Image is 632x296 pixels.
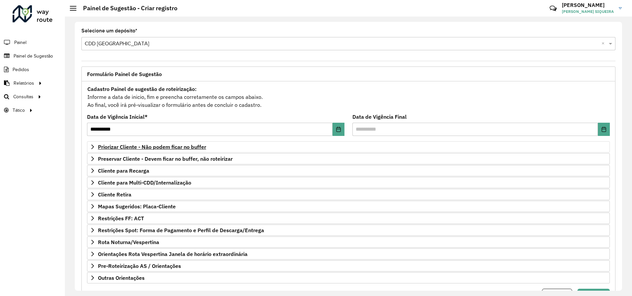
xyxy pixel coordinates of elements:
[98,156,233,161] span: Preservar Cliente - Devem ficar no buffer, não roteirizar
[87,236,610,248] a: Rota Noturna/Vespertina
[562,2,614,8] h3: [PERSON_NAME]
[602,40,607,48] span: Clear all
[98,263,181,269] span: Pre-Roteirização AS / Orientações
[98,228,264,233] span: Restrições Spot: Forma de Pagamento e Perfil de Descarga/Entrega
[87,113,148,121] label: Data de Vigência Inicial
[87,189,610,200] a: Cliente Retira
[87,272,610,283] a: Outras Orientações
[87,248,610,260] a: Orientações Rota Vespertina Janela de horário extraordinária
[546,1,560,16] a: Contato Rápido
[98,180,191,185] span: Cliente para Multi-CDD/Internalização
[13,107,25,114] span: Tático
[562,9,614,15] span: [PERSON_NAME] SIQUEIRA
[81,27,137,35] label: Selecione um depósito
[98,216,144,221] span: Restrições FF: ACT
[98,204,176,209] span: Mapas Sugeridos: Placa-Cliente
[333,123,344,136] button: Choose Date
[87,225,610,236] a: Restrições Spot: Forma de Pagamento e Perfil de Descarga/Entrega
[87,141,610,152] a: Priorizar Cliente - Não podem ficar no buffer
[76,5,177,12] h2: Painel de Sugestão - Criar registro
[98,275,145,280] span: Outras Orientações
[14,39,26,46] span: Painel
[98,192,131,197] span: Cliente Retira
[87,86,197,92] strong: Cadastro Painel de sugestão de roteirização:
[87,85,610,109] div: Informe a data de inicio, fim e preencha corretamente os campos abaixo. Ao final, você irá pré-vi...
[98,239,159,245] span: Rota Noturna/Vespertina
[87,213,610,224] a: Restrições FF: ACT
[87,177,610,188] a: Cliente para Multi-CDD/Internalização
[87,153,610,164] a: Preservar Cliente - Devem ficar no buffer, não roteirizar
[13,93,33,100] span: Consultas
[598,123,610,136] button: Choose Date
[87,71,162,77] span: Formulário Painel de Sugestão
[87,260,610,272] a: Pre-Roteirização AS / Orientações
[98,168,149,173] span: Cliente para Recarga
[352,113,407,121] label: Data de Vigência Final
[87,165,610,176] a: Cliente para Recarga
[13,66,29,73] span: Pedidos
[98,144,206,149] span: Priorizar Cliente - Não podem ficar no buffer
[87,201,610,212] a: Mapas Sugeridos: Placa-Cliente
[98,251,248,257] span: Orientações Rota Vespertina Janela de horário extraordinária
[14,53,53,60] span: Painel de Sugestão
[14,80,34,87] span: Relatórios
